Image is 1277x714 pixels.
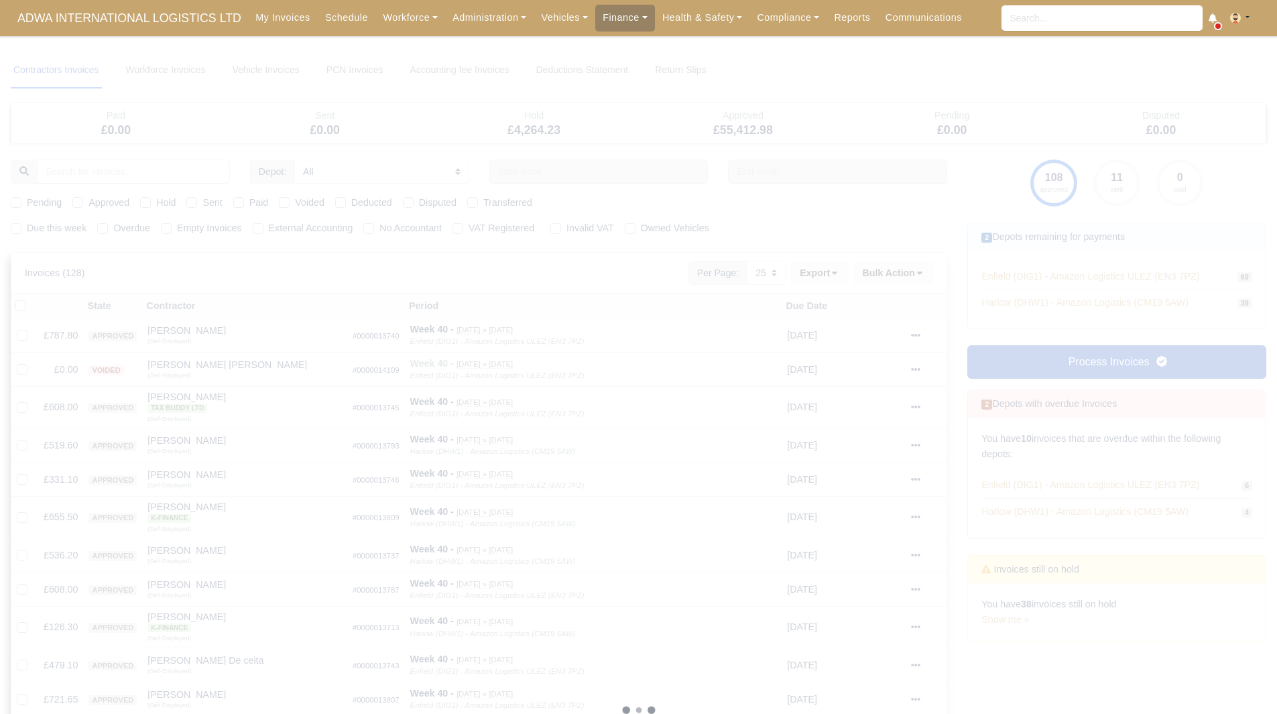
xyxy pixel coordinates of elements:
[534,5,595,31] a: Vehicles
[827,5,877,31] a: Reports
[595,5,655,31] a: Finance
[749,5,827,31] a: Compliance
[878,5,970,31] a: Communications
[248,5,318,31] a: My Invoices
[1001,5,1203,31] input: Search...
[11,5,248,32] a: ADWA INTERNATIONAL LOGISTICS LTD
[655,5,750,31] a: Health & Safety
[445,5,534,31] a: Administration
[1036,558,1277,714] iframe: Chat Widget
[318,5,375,31] a: Schedule
[375,5,445,31] a: Workforce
